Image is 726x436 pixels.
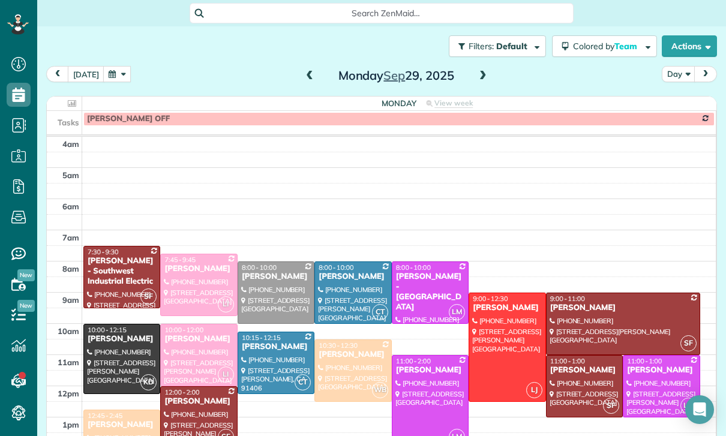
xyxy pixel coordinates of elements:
[396,357,431,365] span: 11:00 - 2:00
[62,233,79,242] span: 7am
[662,66,695,82] button: Day
[473,294,508,303] span: 9:00 - 12:30
[383,68,405,83] span: Sep
[627,357,662,365] span: 11:00 - 1:00
[164,326,203,334] span: 10:00 - 12:00
[552,35,657,57] button: Colored byTeam
[434,98,473,108] span: View week
[319,341,358,350] span: 10:30 - 12:30
[62,170,79,180] span: 5am
[140,374,157,390] span: KD
[68,66,104,82] button: [DATE]
[62,202,79,211] span: 6am
[496,41,528,52] span: Default
[58,357,79,367] span: 11am
[614,41,639,52] span: Team
[164,396,233,407] div: [PERSON_NAME]
[603,398,619,414] span: SF
[218,366,234,383] span: LI
[318,350,388,360] div: [PERSON_NAME]
[62,295,79,305] span: 9am
[164,334,233,344] div: [PERSON_NAME]
[382,98,416,108] span: Monday
[242,263,277,272] span: 8:00 - 10:00
[295,374,311,390] span: CT
[662,35,717,57] button: Actions
[17,269,35,281] span: New
[550,365,619,375] div: [PERSON_NAME]
[472,303,542,313] div: [PERSON_NAME]
[140,288,157,305] span: SF
[218,296,234,312] span: LI
[87,256,157,287] div: [PERSON_NAME] - Southwest Industrial Electric
[164,255,196,264] span: 7:45 - 9:45
[550,303,697,313] div: [PERSON_NAME]
[241,272,311,282] div: [PERSON_NAME]
[449,304,465,320] span: LM
[694,66,717,82] button: next
[17,300,35,312] span: New
[550,294,585,303] span: 9:00 - 11:00
[321,69,471,82] h2: Monday 29, 2025
[372,304,388,320] span: CT
[62,420,79,429] span: 1pm
[88,411,122,420] span: 12:45 - 2:45
[62,139,79,149] span: 4am
[241,342,311,352] div: [PERSON_NAME]
[443,35,546,57] a: Filters: Default
[469,41,494,52] span: Filters:
[58,389,79,398] span: 12pm
[58,326,79,336] span: 10am
[88,248,119,256] span: 7:30 - 9:30
[526,382,542,398] span: LJ
[396,263,431,272] span: 8:00 - 10:00
[318,272,388,282] div: [PERSON_NAME]
[685,395,714,424] div: Open Intercom Messenger
[88,326,127,334] span: 10:00 - 12:15
[87,114,170,124] span: [PERSON_NAME] OFF
[62,264,79,273] span: 8am
[242,333,281,342] span: 10:15 - 12:15
[573,41,641,52] span: Colored by
[372,382,388,398] span: WB
[46,66,69,82] button: prev
[395,272,465,312] div: [PERSON_NAME] - [GEOGRAPHIC_DATA]
[449,35,546,57] button: Filters: Default
[395,365,465,375] div: [PERSON_NAME]
[87,334,157,344] div: [PERSON_NAME]
[87,420,157,430] div: [PERSON_NAME]
[626,365,696,375] div: [PERSON_NAME]
[680,335,697,351] span: SF
[164,264,233,274] div: [PERSON_NAME]
[319,263,353,272] span: 8:00 - 10:00
[680,398,697,414] span: LM
[164,388,199,396] span: 12:00 - 2:00
[550,357,585,365] span: 11:00 - 1:00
